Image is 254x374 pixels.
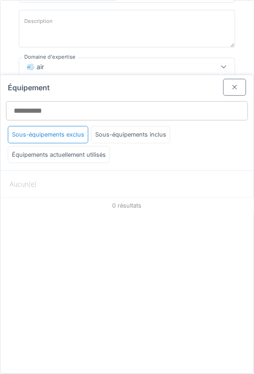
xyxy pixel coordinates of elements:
[8,146,110,163] div: Équipements actuellement utilisés
[8,126,88,143] div: Sous-équipements exclus
[91,126,170,143] div: Sous-équipements inclus
[22,16,54,27] label: Description
[22,53,77,61] label: Domaine d'expertise
[23,62,48,72] div: 💨 air
[0,75,254,96] div: Équipement
[0,170,254,198] div: Aucun(e)
[0,197,254,214] div: 0 résultats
